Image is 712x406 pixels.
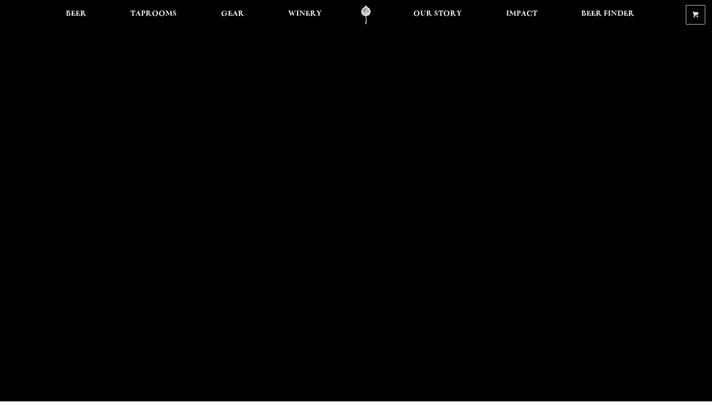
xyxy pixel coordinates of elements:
a: Beer Finder [576,5,640,25]
a: Gear [216,5,250,25]
span: Impact [506,11,537,17]
a: Impact [501,5,543,25]
span: Winery [288,11,322,17]
a: Odell Home [350,5,382,25]
a: Our Story [408,5,467,25]
a: Taprooms [125,5,182,25]
a: Beer [60,5,92,25]
span: Beer Finder [581,11,634,17]
span: Beer [66,11,86,17]
span: Taprooms [130,11,177,17]
a: Winery [283,5,327,25]
span: Our Story [413,11,462,17]
span: Gear [221,11,244,17]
